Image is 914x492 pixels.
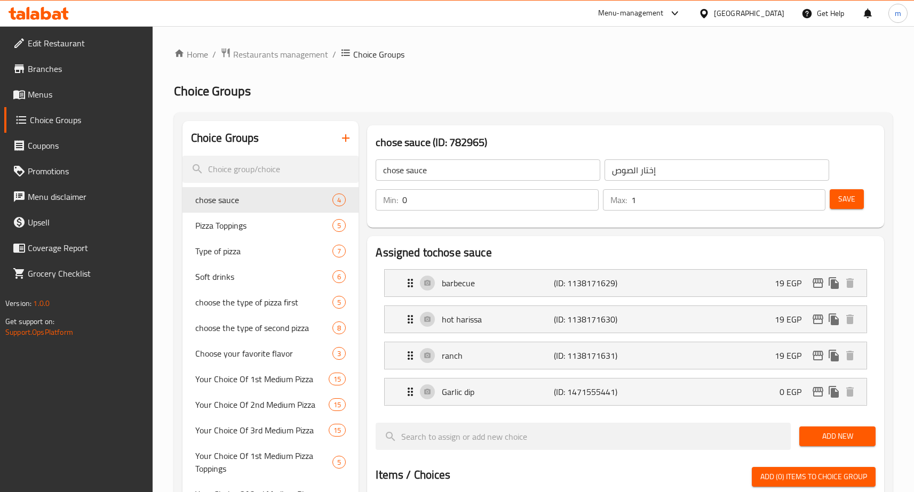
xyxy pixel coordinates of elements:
[182,187,359,213] div: chose sauce4
[333,221,345,231] span: 5
[182,392,359,417] div: Your Choice Of 2nd Medium Pizza15
[810,275,826,291] button: edit
[182,443,359,481] div: Your Choice Of 1st Medium Pizza Toppings5
[554,277,629,289] p: (ID: 1138171629)
[752,467,876,487] button: Add (0) items to choice group
[332,456,346,469] div: Choices
[182,315,359,341] div: choose the type of second pizza8
[329,374,345,384] span: 15
[195,398,329,411] span: Your Choice Of 2nd Medium Pizza
[775,277,810,289] p: 19 EGP
[842,275,858,291] button: delete
[195,373,329,385] span: Your Choice Of 1st Medium Pizza
[830,189,864,209] button: Save
[376,337,876,374] li: Expand
[332,193,346,206] div: Choices
[376,374,876,410] li: Expand
[333,195,345,205] span: 4
[775,313,810,326] p: 19 EGP
[385,378,867,405] div: Expand
[376,467,450,483] h2: Items / Choices
[182,238,359,264] div: Type of pizza7
[333,246,345,256] span: 7
[28,216,144,229] span: Upsell
[353,48,404,61] span: Choice Groups
[842,311,858,327] button: delete
[4,133,153,158] a: Coupons
[182,213,359,238] div: Pizza Toppings5
[376,134,876,151] h3: chose sauce (ID: 782965)
[28,88,144,101] span: Menus
[376,301,876,337] li: Expand
[4,82,153,107] a: Menus
[332,219,346,232] div: Choices
[195,424,329,437] span: Your Choice Of 3rd Medium Pizza
[195,193,333,206] span: chose sauce
[385,270,867,296] div: Expand
[333,323,345,333] span: 8
[4,261,153,286] a: Grocery Checklist
[182,156,359,183] input: search
[233,48,328,61] span: Restaurants management
[5,296,31,310] span: Version:
[808,430,867,443] span: Add New
[28,190,144,203] span: Menu disclaimer
[598,7,664,20] div: Menu-management
[383,193,398,206] p: Min:
[799,426,876,446] button: Add New
[4,209,153,235] a: Upsell
[775,349,810,362] p: 19 EGP
[842,384,858,400] button: delete
[760,470,867,483] span: Add (0) items to choice group
[376,265,876,301] li: Expand
[442,385,553,398] p: Garlic dip
[385,306,867,333] div: Expand
[554,385,629,398] p: (ID: 1471555441)
[329,398,346,411] div: Choices
[28,139,144,152] span: Coupons
[780,385,810,398] p: 0 EGP
[5,325,73,339] a: Support.OpsPlatform
[329,373,346,385] div: Choices
[28,267,144,280] span: Grocery Checklist
[842,348,858,364] button: delete
[332,321,346,334] div: Choices
[610,193,627,206] p: Max:
[182,289,359,315] div: choose the type of pizza first5
[810,311,826,327] button: edit
[329,400,345,410] span: 15
[810,348,826,364] button: edit
[195,347,333,360] span: Choose your favorite flavor
[4,235,153,261] a: Coverage Report
[442,313,553,326] p: hot harissa
[4,184,153,209] a: Menu disclaimer
[826,311,842,327] button: duplicate
[376,423,791,450] input: search
[28,165,144,178] span: Promotions
[195,219,333,232] span: Pizza Toppings
[195,321,333,334] span: choose the type of second pizza
[195,296,333,309] span: choose the type of pizza first
[826,348,842,364] button: duplicate
[174,48,208,61] a: Home
[332,296,346,309] div: Choices
[332,270,346,283] div: Choices
[895,7,901,19] span: m
[174,79,251,103] span: Choice Groups
[195,245,333,257] span: Type of pizza
[332,347,346,360] div: Choices
[329,425,345,435] span: 15
[182,366,359,392] div: Your Choice Of 1st Medium Pizza15
[4,30,153,56] a: Edit Restaurant
[810,384,826,400] button: edit
[554,313,629,326] p: (ID: 1138171630)
[333,349,345,359] span: 3
[182,341,359,366] div: Choose your favorite flavor3
[220,47,328,61] a: Restaurants management
[33,296,50,310] span: 1.0.0
[195,270,333,283] span: Soft drinks
[333,457,345,467] span: 5
[826,275,842,291] button: duplicate
[28,62,144,75] span: Branches
[714,7,784,19] div: [GEOGRAPHIC_DATA]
